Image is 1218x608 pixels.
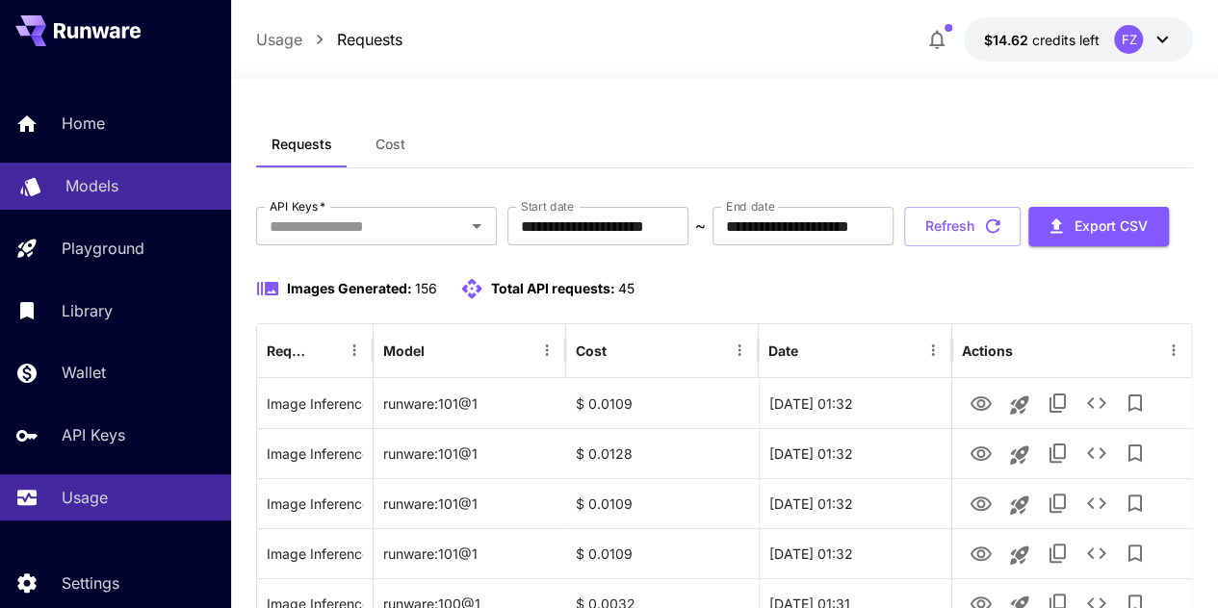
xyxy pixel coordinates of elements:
[1076,434,1115,472] button: See details
[1159,337,1186,364] button: Menu
[491,280,615,296] span: Total API requests:
[427,337,454,364] button: Sort
[374,478,566,528] div: runware:101@1
[1038,384,1076,422] button: Copy TaskUUID
[983,32,1031,48] span: $14.62
[415,280,437,296] span: 156
[576,342,607,359] div: Cost
[383,342,425,359] div: Model
[62,486,108,509] p: Usage
[1038,434,1076,472] button: Copy TaskUUID
[374,378,566,428] div: runware:101@1
[1115,484,1153,522] button: Add to library
[961,483,999,522] button: View Image
[904,207,1021,246] button: Refresh
[376,136,405,153] span: Cost
[65,174,118,197] p: Models
[726,337,753,364] button: Menu
[1115,534,1153,572] button: Add to library
[267,529,363,578] div: Click to copy prompt
[961,342,1012,359] div: Actions
[964,17,1193,62] button: $14.61664FZ
[463,213,490,240] button: Open
[961,433,999,472] button: View Image
[759,378,951,428] div: 25 Aug, 2025 01:32
[1115,434,1153,472] button: Add to library
[726,198,774,215] label: End date
[961,533,999,572] button: View Image
[759,528,951,578] div: 25 Aug, 2025 01:32
[566,428,759,478] div: $ 0.0128
[1076,484,1115,522] button: See details
[62,299,113,322] p: Library
[521,198,574,215] label: Start date
[267,479,363,528] div: Click to copy prompt
[759,428,951,478] div: 25 Aug, 2025 01:32
[566,478,759,528] div: $ 0.0109
[999,536,1038,574] button: Launch in playground
[272,136,332,153] span: Requests
[267,342,312,359] div: Request
[62,571,119,595] p: Settings
[374,528,566,578] div: runware:101@1
[566,528,759,578] div: $ 0.0109
[62,112,105,135] p: Home
[609,337,635,364] button: Sort
[695,215,706,238] p: ~
[983,30,1099,50] div: $14.61664
[618,280,635,296] span: 45
[270,198,325,215] label: API Keys
[1038,484,1076,522] button: Copy TaskUUID
[287,280,412,296] span: Images Generated:
[374,428,566,478] div: runware:101@1
[999,486,1038,524] button: Launch in playground
[1076,534,1115,572] button: See details
[961,383,999,422] button: View Image
[1115,384,1153,422] button: Add to library
[533,337,560,364] button: Menu
[1038,534,1076,572] button: Copy TaskUUID
[1031,32,1099,48] span: credits left
[256,28,402,51] nav: breadcrumb
[62,237,144,260] p: Playground
[314,337,341,364] button: Sort
[1028,207,1169,246] button: Export CSV
[566,378,759,428] div: $ 0.0109
[800,337,827,364] button: Sort
[256,28,302,51] a: Usage
[267,429,363,478] div: Click to copy prompt
[62,423,125,446] p: API Keys
[1114,25,1143,54] div: FZ
[1076,384,1115,422] button: See details
[759,478,951,528] div: 25 Aug, 2025 01:32
[341,337,368,364] button: Menu
[337,28,402,51] a: Requests
[267,379,363,428] div: Click to copy prompt
[920,337,946,364] button: Menu
[999,386,1038,424] button: Launch in playground
[768,342,798,359] div: Date
[999,436,1038,474] button: Launch in playground
[62,361,106,384] p: Wallet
